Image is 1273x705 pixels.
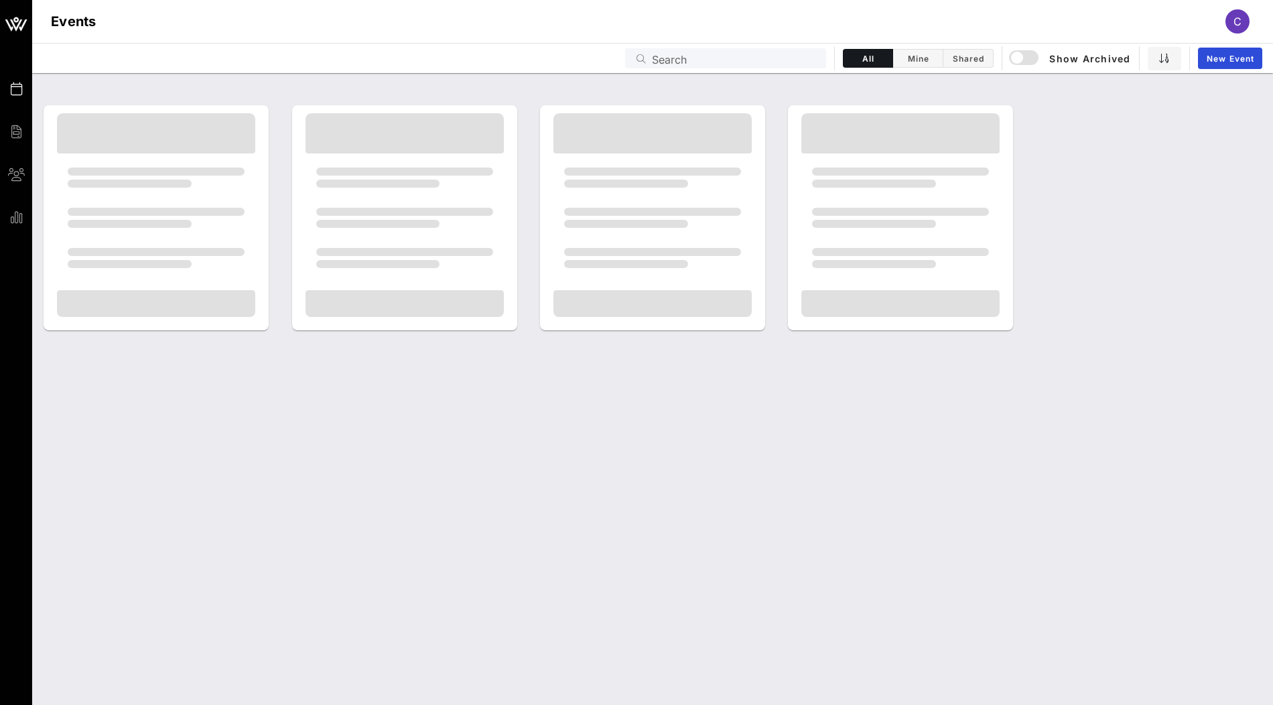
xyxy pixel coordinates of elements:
span: Mine [901,54,935,64]
span: Show Archived [1011,50,1130,66]
button: Mine [893,49,943,68]
button: All [843,49,893,68]
span: Shared [951,54,985,64]
div: C [1225,9,1250,34]
h1: Events [51,11,96,32]
button: Shared [943,49,994,68]
span: All [852,54,884,64]
span: C [1233,15,1242,28]
span: New Event [1206,54,1254,64]
a: New Event [1198,48,1262,69]
button: Show Archived [1010,46,1131,70]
